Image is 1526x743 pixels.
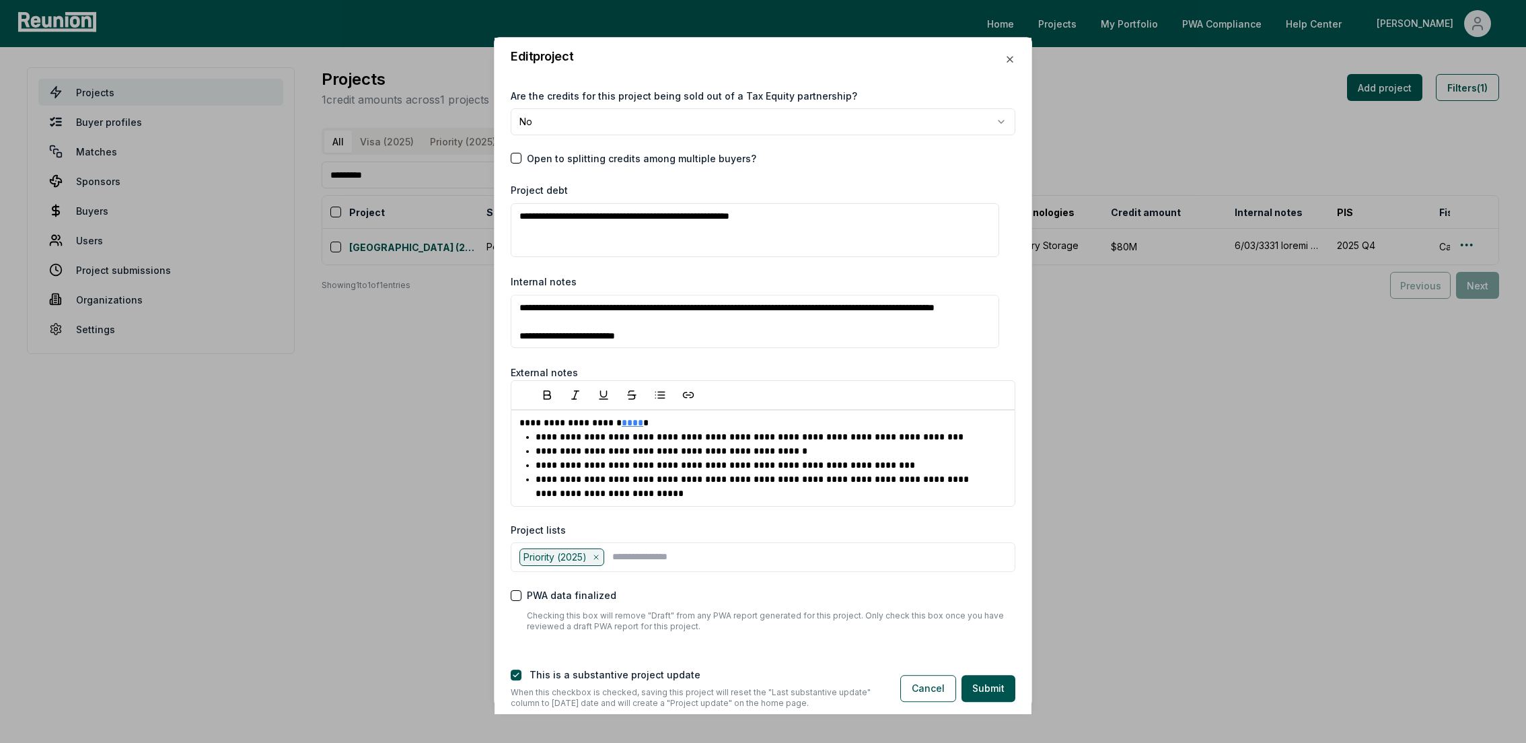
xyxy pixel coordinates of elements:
p: When this checkbox is checked, saving this project will reset the "Last substantive update" colum... [511,688,879,709]
p: Checking this box will remove "Draft" from any PWA report generated for this project. Only check ... [527,610,1015,632]
label: Open to splitting credits among multiple buyers? [527,151,756,166]
label: Internal notes [511,276,577,287]
div: Priority (2025) [519,549,604,566]
label: PWA data finalized [527,588,616,602]
label: This is a substantive project update [530,670,700,681]
h2: Edit project [511,50,573,63]
button: Submit [961,675,1015,702]
label: Project lists [511,523,566,537]
button: Cancel [900,675,956,702]
label: Project debt [511,184,568,196]
label: Are the credits for this project being sold out of a Tax Equity partnership? [511,89,857,103]
label: External notes [511,367,578,379]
